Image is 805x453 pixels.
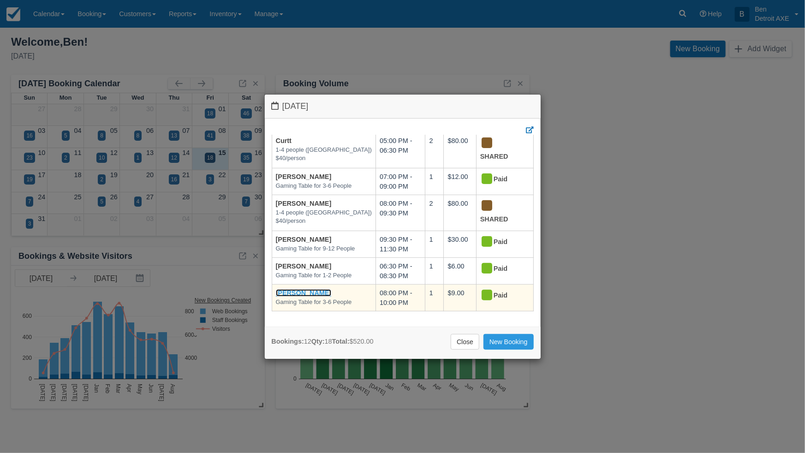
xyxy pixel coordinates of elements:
[480,235,521,250] div: Paid
[425,231,444,257] td: 1
[483,334,534,350] a: New Booking
[444,285,476,311] td: $9.00
[276,173,332,180] a: [PERSON_NAME]
[444,231,476,257] td: $30.00
[276,209,372,226] em: 1-4 people ([GEOGRAPHIC_DATA]) $40/person
[376,195,425,231] td: 08:00 PM - 09:30 PM
[276,289,332,297] a: [PERSON_NAME]
[480,288,521,303] div: Paid
[276,244,372,253] em: Gaming Table for 9-12 People
[276,298,372,307] em: Gaming Table for 3-6 People
[376,285,425,311] td: 08:00 PM - 10:00 PM
[376,231,425,257] td: 09:30 PM - 11:30 PM
[444,258,476,285] td: $6.00
[425,168,444,195] td: 1
[480,199,521,227] div: SHARED
[276,182,372,191] em: Gaming Table for 3-6 People
[332,338,350,345] strong: Total:
[425,132,444,168] td: 2
[276,271,372,280] em: Gaming Table for 1-2 People
[451,334,479,350] a: Close
[272,337,374,346] div: 12 18 $520.00
[444,195,476,231] td: $80.00
[276,262,332,270] a: [PERSON_NAME]
[425,195,444,231] td: 2
[376,168,425,195] td: 07:00 PM - 09:00 PM
[425,285,444,311] td: 1
[480,262,521,276] div: Paid
[444,132,476,168] td: $80.00
[276,146,372,163] em: 1-4 people ([GEOGRAPHIC_DATA]) $40/person
[311,338,325,345] strong: Qty:
[272,338,304,345] strong: Bookings:
[276,200,332,207] a: [PERSON_NAME]
[276,236,332,243] a: [PERSON_NAME]
[376,258,425,285] td: 06:30 PM - 08:30 PM
[444,168,476,195] td: $12.00
[272,101,534,111] h4: [DATE]
[376,132,425,168] td: 05:00 PM - 06:30 PM
[480,172,521,187] div: Paid
[425,258,444,285] td: 1
[276,137,292,144] a: Curtt
[480,136,521,164] div: SHARED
